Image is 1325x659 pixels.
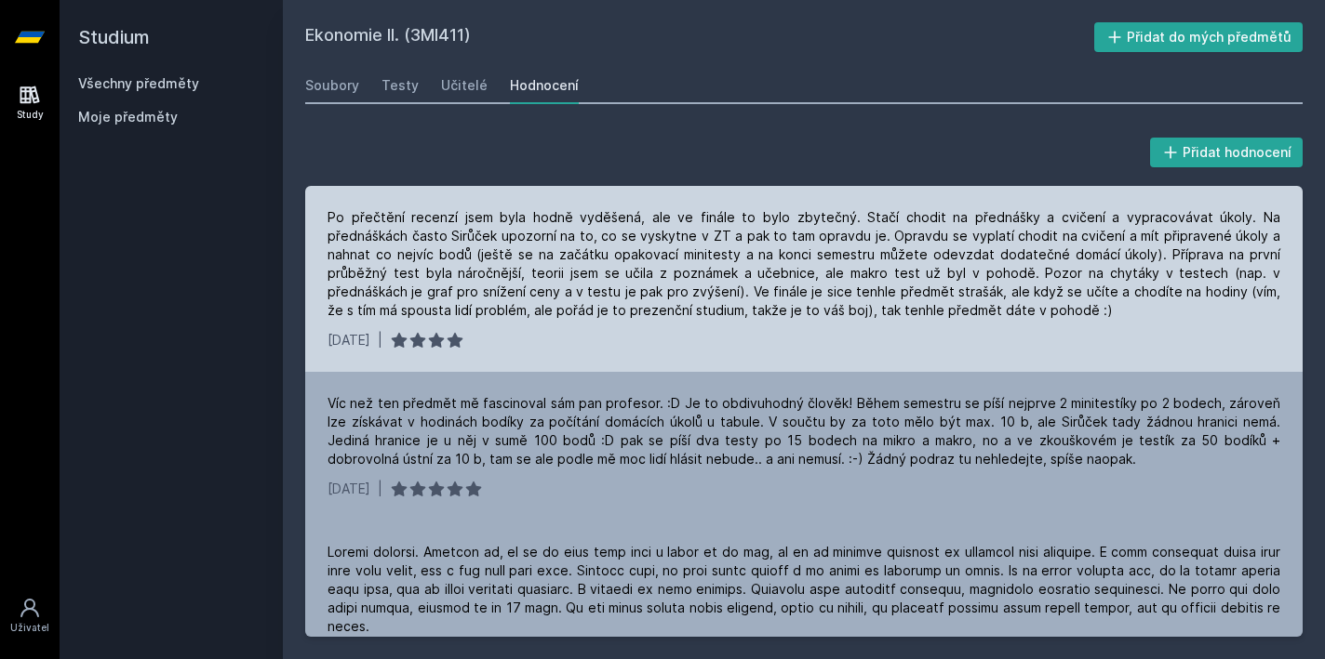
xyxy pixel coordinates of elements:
span: Moje předměty [78,108,178,126]
div: Testy [381,76,419,95]
a: Učitelé [441,67,488,104]
div: Hodnocení [510,76,579,95]
div: Soubory [305,76,359,95]
a: Hodnocení [510,67,579,104]
a: Uživatel [4,587,56,644]
div: Study [17,108,44,122]
div: [DATE] [328,480,370,498]
div: Uživatel [10,621,49,635]
a: Study [4,74,56,131]
div: Učitelé [441,76,488,95]
h2: Ekonomie II. (3MI411) [305,22,1094,52]
div: Po přečtění recenzí jsem byla hodně vyděšená, ale ve finále to bylo zbytečný. Stačí chodit na pře... [328,208,1280,320]
div: [DATE] [328,331,370,349]
div: | [378,331,382,349]
div: | [378,480,382,498]
a: Soubory [305,67,359,104]
button: Přidat hodnocení [1150,138,1304,167]
a: Všechny předměty [78,75,199,91]
a: Testy [381,67,419,104]
div: Víc než ten předmět mě fascinoval sám pan profesor. :D Je to obdivuhodný člověk! Během semestru s... [328,394,1280,468]
button: Přidat do mých předmětů [1094,22,1304,52]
